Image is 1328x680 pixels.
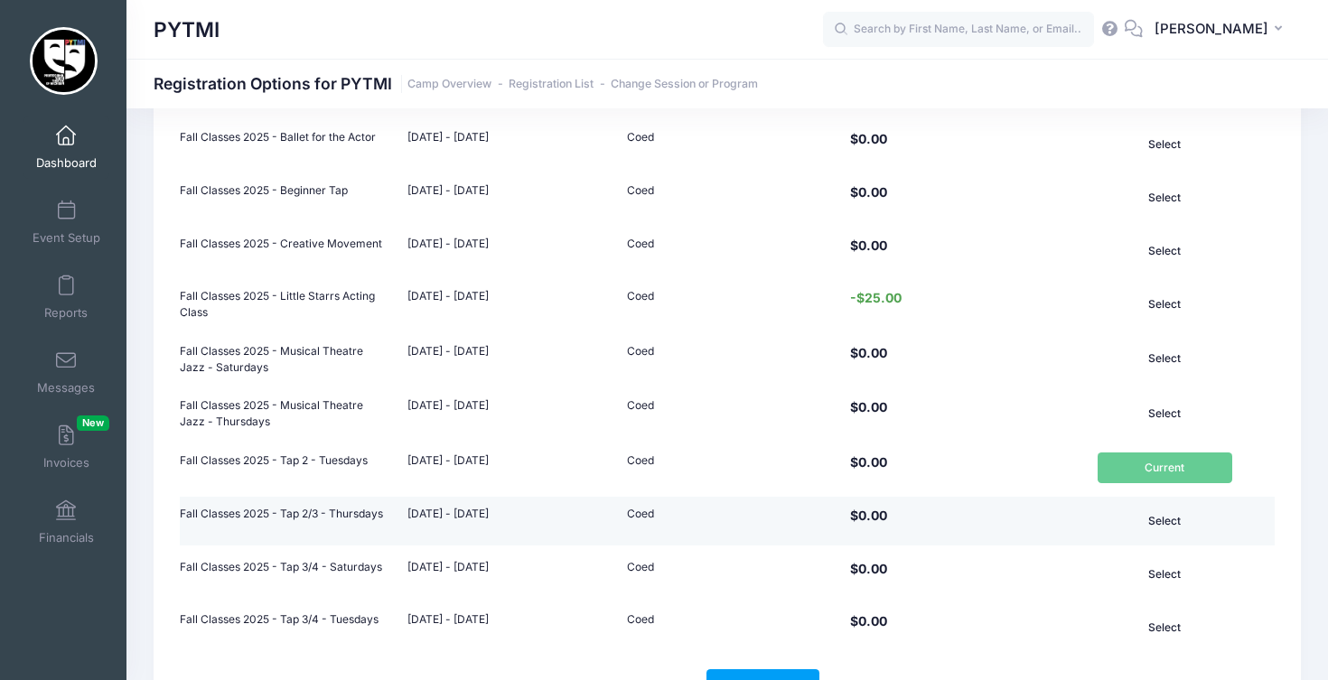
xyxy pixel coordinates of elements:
[180,334,398,385] td: Fall Classes 2025 - Musical Theatre Jazz - Saturdays
[399,497,618,545] td: [DATE] - [DATE]
[180,280,398,331] td: Fall Classes 2025 - Little Starrs Acting Class
[618,497,837,545] td: Coed
[180,173,398,222] td: Fall Classes 2025 - Beginner Tap
[1098,397,1231,428] button: Select
[39,530,94,545] span: Financials
[846,131,892,146] span: $0.00
[1098,611,1231,642] button: Select
[23,191,109,254] a: Event Setup
[618,550,837,599] td: Coed
[846,561,892,576] span: $0.00
[399,603,618,652] td: [DATE] - [DATE]
[23,116,109,179] a: Dashboard
[43,455,89,470] span: Invoices
[180,389,398,440] td: Fall Classes 2025 - Musical Theatre Jazz - Thursdays
[154,9,220,51] h1: PYTMI
[611,78,758,91] a: Change Session or Program
[1098,343,1231,374] button: Select
[399,120,618,169] td: [DATE] - [DATE]
[846,184,892,200] span: $0.00
[618,173,837,222] td: Coed
[1098,236,1231,266] button: Select
[37,380,95,396] span: Messages
[30,27,98,95] img: PYTMI
[23,265,109,329] a: Reports
[1098,559,1231,590] button: Select
[23,415,109,479] a: InvoicesNew
[618,227,837,275] td: Coed
[846,613,892,629] span: $0.00
[823,12,1094,48] input: Search by First Name, Last Name, or Email...
[618,603,837,652] td: Coed
[846,238,892,253] span: $0.00
[846,454,892,470] span: $0.00
[399,334,618,385] td: [DATE] - [DATE]
[180,120,398,169] td: Fall Classes 2025 - Ballet for the Actor
[1098,182,1231,213] button: Select
[618,443,837,492] td: Coed
[23,340,109,404] a: Messages
[1155,19,1268,39] span: [PERSON_NAME]
[154,74,758,93] h1: Registration Options for PYTMI
[399,280,618,331] td: [DATE] - [DATE]
[23,490,109,554] a: Financials
[180,227,398,275] td: Fall Classes 2025 - Creative Movement
[1098,129,1231,160] button: Select
[1098,506,1231,536] button: Select
[180,497,398,545] td: Fall Classes 2025 - Tap 2/3 - Thursdays
[399,227,618,275] td: [DATE] - [DATE]
[846,508,892,523] span: $0.00
[846,399,892,415] span: $0.00
[1098,288,1231,319] button: Select
[846,345,892,360] span: $0.00
[618,334,837,385] td: Coed
[1143,9,1301,51] button: [PERSON_NAME]
[36,155,97,171] span: Dashboard
[618,120,837,169] td: Coed
[399,173,618,222] td: [DATE] - [DATE]
[399,389,618,440] td: [DATE] - [DATE]
[399,550,618,599] td: [DATE] - [DATE]
[180,550,398,599] td: Fall Classes 2025 - Tap 3/4 - Saturdays
[618,280,837,331] td: Coed
[180,603,398,652] td: Fall Classes 2025 - Tap 3/4 - Tuesdays
[509,78,594,91] a: Registration List
[399,443,618,492] td: [DATE] - [DATE]
[44,305,88,321] span: Reports
[407,78,491,91] a: Camp Overview
[618,389,837,440] td: Coed
[180,443,398,492] td: Fall Classes 2025 - Tap 2 - Tuesdays
[33,230,100,246] span: Event Setup
[846,290,906,305] span: -$25.00
[77,415,109,431] span: New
